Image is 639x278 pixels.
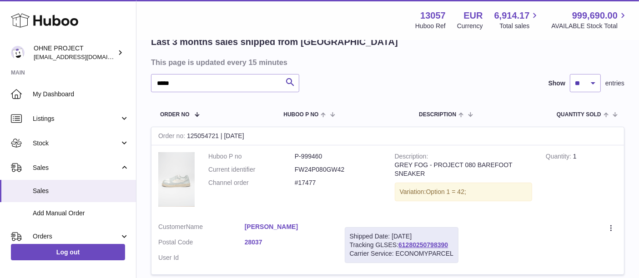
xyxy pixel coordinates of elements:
div: Carrier Service: ECONOMYPARCEL [350,249,453,258]
span: 6,914.17 [494,10,530,22]
strong: Description [395,153,428,162]
span: Customer [158,223,186,230]
div: Huboo Ref [415,22,446,30]
span: AVAILABLE Stock Total [551,22,628,30]
div: Variation: [395,183,532,201]
span: Add Manual Order [33,209,129,218]
span: Option 1 = 42; [426,188,466,195]
strong: EUR [463,10,483,22]
strong: 13057 [420,10,446,22]
span: Order No [160,112,190,118]
span: Huboo P no [283,112,318,118]
div: OHNE PROJECT [34,44,116,61]
span: Sales [33,187,129,195]
span: Quantity Sold [557,112,601,118]
dt: Huboo P no [208,152,295,161]
dt: User Id [158,253,245,262]
img: internalAdmin-13057@internal.huboo.com [11,46,25,60]
td: 1 [539,145,624,216]
span: Orders [33,232,120,241]
dt: Postal Code [158,238,245,249]
strong: Order no [158,132,187,142]
span: Sales [33,164,120,172]
img: GREYLACES.png [158,152,195,207]
a: 61280250798390 [398,241,448,248]
h3: This page is updated every 15 minutes [151,57,622,67]
a: 6,914.17 Total sales [494,10,540,30]
a: [PERSON_NAME] [245,223,331,231]
dt: Current identifier [208,165,295,174]
a: 28037 [245,238,331,247]
dd: FW24P080GW42 [295,165,381,174]
span: Listings [33,114,120,123]
span: Description [419,112,456,118]
div: Tracking GLSES: [345,227,458,263]
span: Stock [33,139,120,148]
a: 999,690.00 AVAILABLE Stock Total [551,10,628,30]
div: Shipped Date: [DATE] [350,232,453,241]
h2: Last 3 months sales shipped from [GEOGRAPHIC_DATA] [151,36,398,48]
label: Show [548,79,565,88]
span: entries [605,79,624,88]
div: GREY FOG - PROJECT 080 BAREFOOT SNEAKER [395,161,532,178]
a: Log out [11,244,125,260]
span: Total sales [499,22,540,30]
span: 999,690.00 [572,10,618,22]
div: 125054721 | [DATE] [151,127,624,145]
strong: Quantity [546,153,573,162]
div: Currency [457,22,483,30]
dd: #17477 [295,179,381,187]
span: My Dashboard [33,90,129,99]
dt: Channel order [208,179,295,187]
dt: Name [158,223,245,233]
span: [EMAIL_ADDRESS][DOMAIN_NAME] [34,53,134,60]
dd: P-999460 [295,152,381,161]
